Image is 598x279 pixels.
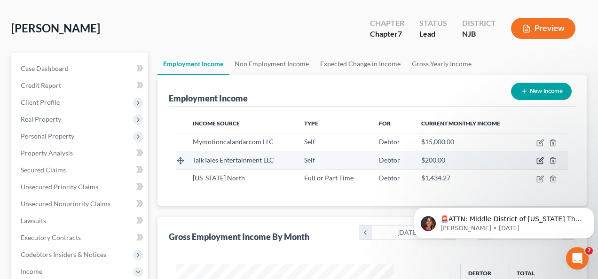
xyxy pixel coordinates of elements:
[13,178,148,195] a: Unsecured Priority Claims
[462,29,496,39] div: NJB
[304,156,315,164] span: Self
[419,29,447,39] div: Lead
[511,18,575,39] button: Preview
[398,29,402,38] span: 7
[13,212,148,229] a: Lawsuits
[304,138,315,146] span: Self
[13,195,148,212] a: Unsecured Nonpriority Claims
[229,53,315,75] a: Non Employment Income
[359,225,372,240] i: chevron_left
[169,231,309,242] div: Gross Employment Income By Month
[315,53,406,75] a: Expected Change in Income
[585,247,593,255] span: 7
[21,132,74,140] span: Personal Property
[13,162,148,178] a: Secured Claims
[462,18,496,29] div: District
[379,138,400,146] span: Debtor
[21,149,73,157] span: Property Analysis
[379,120,391,127] span: For
[421,174,450,182] span: $1,434.27
[421,138,454,146] span: $15,000.00
[21,81,61,89] span: Credit Report
[21,217,46,225] span: Lawsuits
[193,120,240,127] span: Income Source
[21,267,42,275] span: Income
[410,188,598,254] iframe: Intercom notifications message
[21,98,60,106] span: Client Profile
[13,145,148,162] a: Property Analysis
[157,53,229,75] a: Employment Income
[421,156,445,164] span: $200.00
[21,115,61,123] span: Real Property
[21,64,69,72] span: Case Dashboard
[304,120,318,127] span: Type
[372,225,444,240] div: [DATE]
[379,156,400,164] span: Debtor
[13,60,148,77] a: Case Dashboard
[511,83,572,100] button: New Income
[566,247,589,270] iframe: Intercom live chat
[193,138,274,146] span: Mymotioncalandarcom LLC
[370,29,404,39] div: Chapter
[13,229,148,246] a: Executory Contracts
[21,250,106,258] span: Codebtors Insiders & Notices
[419,18,447,29] div: Status
[21,233,81,241] span: Executory Contracts
[379,174,400,182] span: Debtor
[21,183,98,191] span: Unsecured Priority Claims
[13,77,148,94] a: Credit Report
[11,21,100,35] span: [PERSON_NAME]
[406,53,477,75] a: Gross Yearly Income
[21,200,110,208] span: Unsecured Nonpriority Claims
[169,93,248,104] div: Employment Income
[193,156,274,164] span: TalkTales Entertainment LLC
[304,174,354,182] span: Full or Part Time
[421,120,500,127] span: Current Monthly Income
[370,18,404,29] div: Chapter
[193,174,245,182] span: [US_STATE] North
[21,166,66,174] span: Secured Claims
